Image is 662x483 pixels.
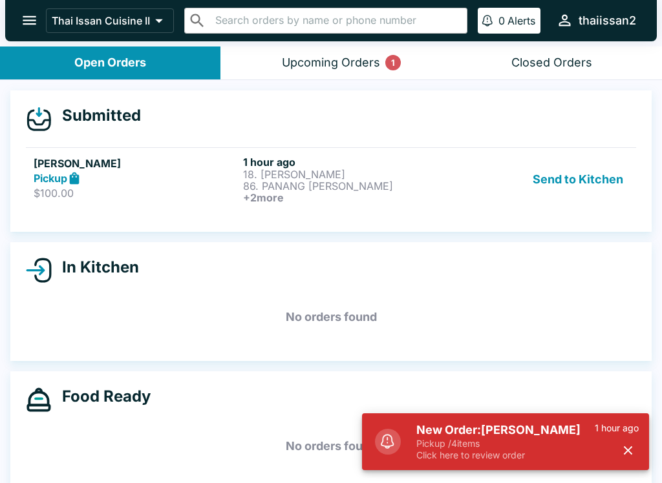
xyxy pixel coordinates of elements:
h5: New Order: [PERSON_NAME] [416,422,595,438]
p: 86. PANANG [PERSON_NAME] [243,180,447,192]
h4: Submitted [52,106,141,125]
p: $100.00 [34,187,238,200]
h5: No orders found [26,294,636,340]
h4: In Kitchen [52,258,139,277]
p: Pickup / 4 items [416,438,595,449]
h5: No orders found [26,423,636,469]
p: 0 [498,14,505,27]
button: thaiissan2 [551,6,641,34]
a: [PERSON_NAME]Pickup$100.001 hour ago18. [PERSON_NAME]86. PANANG [PERSON_NAME]+2moreSend to Kitchen [26,147,636,211]
p: Alerts [507,14,535,27]
p: Click here to review order [416,449,595,461]
p: 1 [391,56,395,69]
input: Search orders by name or phone number [211,12,462,30]
p: 1 hour ago [595,422,639,434]
strong: Pickup [34,172,67,185]
p: 18. [PERSON_NAME] [243,169,447,180]
button: open drawer [13,4,46,37]
button: Thai Issan Cuisine II [46,8,174,33]
h6: + 2 more [243,192,447,203]
h4: Food Ready [52,387,151,406]
div: Open Orders [74,56,146,70]
button: Send to Kitchen [528,156,628,203]
div: thaiissan2 [579,13,636,28]
h5: [PERSON_NAME] [34,156,238,171]
div: Closed Orders [511,56,592,70]
p: Thai Issan Cuisine II [52,14,150,27]
div: Upcoming Orders [282,56,380,70]
h6: 1 hour ago [243,156,447,169]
